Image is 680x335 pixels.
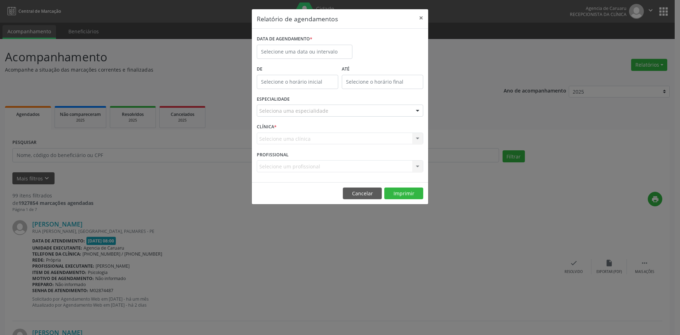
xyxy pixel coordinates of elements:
label: ESPECIALIDADE [257,94,290,105]
label: PROFISSIONAL [257,149,289,160]
label: DATA DE AGENDAMENTO [257,34,312,45]
button: Cancelar [343,188,382,200]
input: Selecione o horário final [342,75,423,89]
input: Selecione uma data ou intervalo [257,45,352,59]
span: Seleciona uma especialidade [259,107,328,115]
label: CLÍNICA [257,122,277,133]
button: Imprimir [384,188,423,200]
h5: Relatório de agendamentos [257,14,338,23]
input: Selecione o horário inicial [257,75,338,89]
label: ATÉ [342,64,423,75]
button: Close [414,9,428,27]
label: De [257,64,338,75]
